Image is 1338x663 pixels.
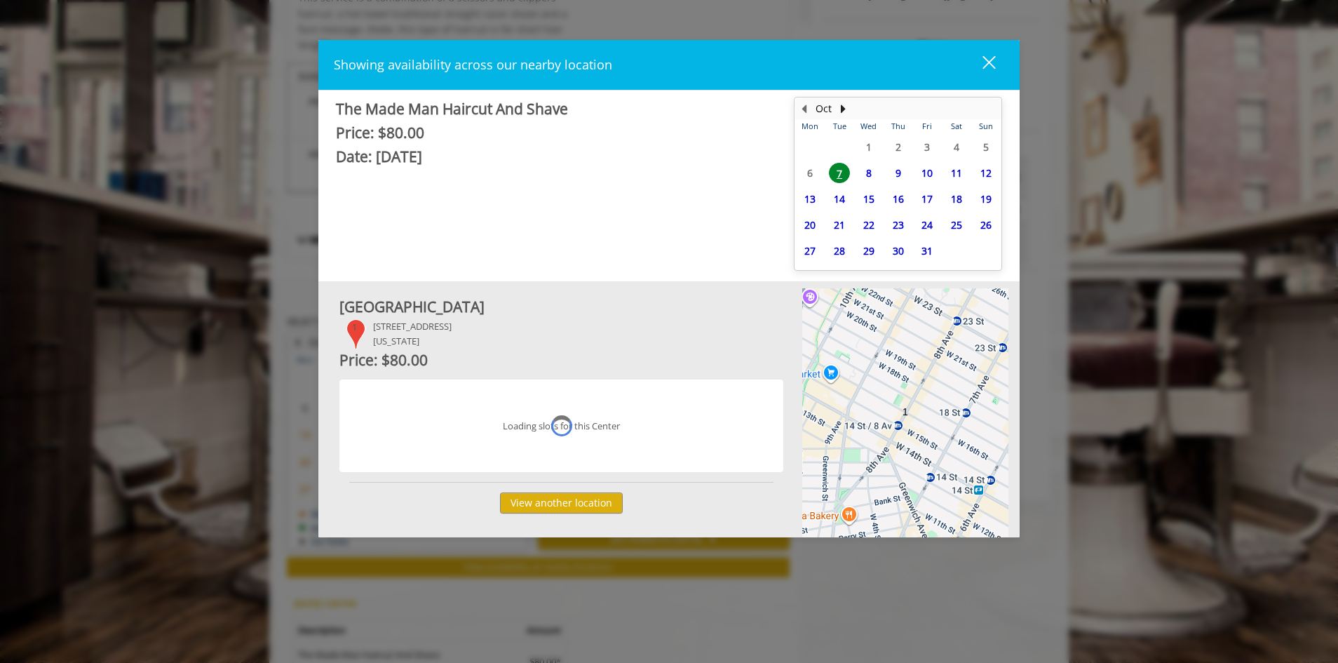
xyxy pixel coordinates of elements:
[825,119,854,133] th: Tue
[975,189,996,209] span: 19
[888,241,909,261] span: 30
[825,160,854,186] td: Select day7
[829,241,850,261] span: 28
[913,212,942,238] td: Select day24
[888,163,909,183] span: 9
[339,295,783,319] div: [GEOGRAPHIC_DATA]
[913,238,942,264] td: Select day31
[854,119,884,133] th: Wed
[975,215,996,235] span: 26
[858,163,879,183] span: 8
[917,215,938,235] span: 24
[884,186,913,212] td: Select day16
[946,215,967,235] span: 25
[799,241,820,261] span: 27
[854,160,884,186] td: Select day8
[373,319,452,349] div: [STREET_ADDRESS] [US_STATE]
[825,186,854,212] td: Select day14
[858,215,879,235] span: 22
[884,119,913,133] th: Thu
[971,160,1001,186] td: Select day12
[799,189,820,209] span: 13
[971,212,1001,238] td: Select day26
[917,241,938,261] span: 31
[799,215,820,235] span: 20
[966,55,994,76] div: close dialog
[888,189,909,209] span: 16
[913,160,942,186] td: Select day10
[884,160,913,186] td: Select day9
[942,212,971,238] td: Select day25
[829,215,850,235] span: 21
[917,189,938,209] span: 17
[829,189,850,209] span: 14
[858,189,879,209] span: 15
[854,186,884,212] td: Select day15
[837,101,849,116] button: Next Month
[829,163,850,183] span: 7
[339,349,783,373] div: Price: $80.00
[888,215,909,235] span: 23
[795,186,825,212] td: Select day13
[346,319,366,349] div: 1
[942,119,971,133] th: Sat
[942,186,971,212] td: Select day18
[884,238,913,264] td: Select day30
[942,160,971,186] td: Select day11
[336,145,773,169] div: Date: [DATE]
[825,238,854,264] td: Select day28
[816,101,832,116] button: Oct
[957,51,1004,79] button: close dialog
[854,212,884,238] td: Select day22
[946,163,967,183] span: 11
[334,56,612,73] span: Showing availability across our nearby location
[795,212,825,238] td: Select day20
[500,493,623,513] button: View another location
[503,419,620,434] div: Loading slots for this Center
[971,119,1001,133] th: Sun
[913,186,942,212] td: Select day17
[896,402,914,428] div: 1
[946,189,967,209] span: 18
[858,241,879,261] span: 29
[975,163,996,183] span: 12
[336,121,773,145] div: Price: $80.00
[913,119,942,133] th: Fri
[795,238,825,264] td: Select day27
[798,101,809,116] button: Previous Month
[917,163,938,183] span: 10
[971,186,1001,212] td: Select day19
[336,98,773,121] div: The Made Man Haircut And Shave
[825,212,854,238] td: Select day21
[854,238,884,264] td: Select day29
[884,212,913,238] td: Select day23
[795,119,825,133] th: Mon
